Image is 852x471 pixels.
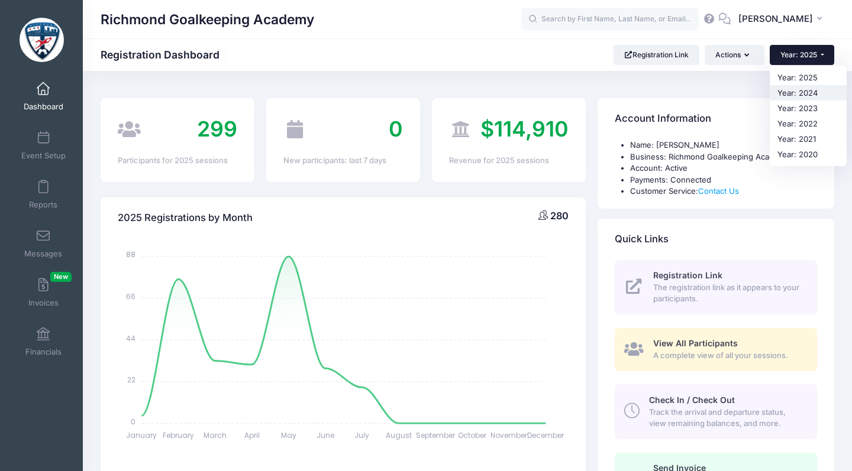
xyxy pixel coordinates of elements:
[705,45,764,65] button: Actions
[630,174,817,186] li: Payments: Connected
[550,210,569,222] span: 280
[653,282,803,305] span: The registration link as it appears to your participants.
[615,222,669,256] h4: Quick Links
[127,249,136,259] tspan: 88
[653,270,722,280] span: Registration Link
[24,102,63,112] span: Dashboard
[770,116,847,131] a: Year: 2022
[127,291,136,301] tspan: 66
[127,333,136,343] tspan: 44
[649,395,735,405] span: Check In / Check Out
[25,347,62,357] span: Financials
[50,272,72,282] span: New
[528,430,565,440] tspan: December
[29,200,57,210] span: Reports
[197,116,237,142] span: 299
[780,50,817,59] span: Year: 2025
[101,6,314,33] h1: Richmond Goalkeeping Academy
[389,116,403,142] span: 0
[118,201,253,235] h4: 2025 Registrations by Month
[649,407,803,430] span: Track the arrival and departure status, view remaining balances, and more.
[24,249,62,259] span: Messages
[20,18,64,62] img: Richmond Goalkeeping Academy
[615,102,711,136] h4: Account Information
[204,430,227,440] tspan: March
[317,430,334,440] tspan: June
[416,430,456,440] tspan: September
[731,6,834,33] button: [PERSON_NAME]
[653,338,738,348] span: View All Participants
[770,131,847,147] a: Year: 2021
[386,430,412,440] tspan: August
[630,186,817,197] li: Customer Service:
[355,430,370,440] tspan: July
[131,416,136,426] tspan: 0
[449,155,569,167] div: Revenue for 2025 sessions
[480,116,569,142] span: $114,910
[244,430,260,440] tspan: April
[15,76,72,117] a: Dashboard
[128,375,136,385] tspan: 22
[458,430,487,440] tspan: October
[163,430,194,440] tspan: February
[615,384,817,438] a: Check In / Check Out Track the arrival and departure status, view remaining balances, and more.
[490,430,528,440] tspan: November
[770,147,847,162] a: Year: 2020
[15,272,72,313] a: InvoicesNew
[521,8,699,31] input: Search by First Name, Last Name, or Email...
[738,12,813,25] span: [PERSON_NAME]
[770,100,847,116] a: Year: 2023
[770,85,847,100] a: Year: 2024
[615,328,817,371] a: View All Participants A complete view of all your sessions.
[281,430,296,440] tspan: May
[127,430,157,440] tspan: January
[21,151,66,161] span: Event Setup
[28,298,59,308] span: Invoices
[15,321,72,362] a: Financials
[615,260,817,314] a: Registration Link The registration link as it appears to your participants.
[15,125,72,166] a: Event Setup
[770,45,834,65] button: Year: 2025
[653,350,803,362] span: A complete view of all your sessions.
[630,139,817,151] li: Name: [PERSON_NAME]
[118,155,237,167] div: Participants for 2025 sessions
[15,223,72,264] a: Messages
[15,174,72,215] a: Reports
[630,163,817,174] li: Account: Active
[614,45,699,65] a: Registration Link
[630,151,817,163] li: Business: Richmond Goalkeeping Academy
[770,70,847,85] a: Year: 2025
[283,155,403,167] div: New participants: last 7 days
[101,48,230,61] h1: Registration Dashboard
[698,186,739,196] a: Contact Us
